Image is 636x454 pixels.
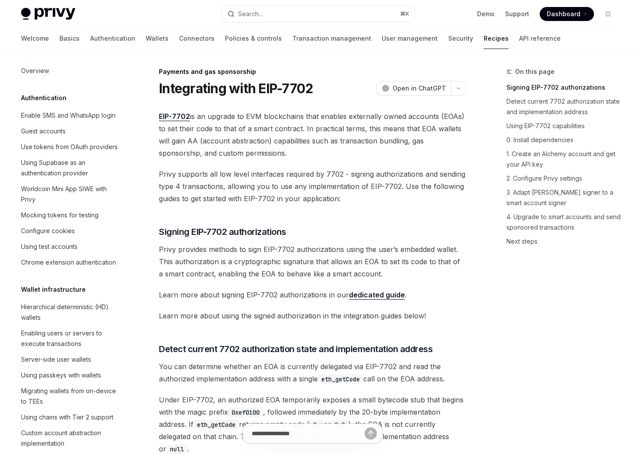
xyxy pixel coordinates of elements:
span: On this page [515,66,555,77]
a: Transaction management [292,28,371,49]
a: Worldcoin Mini App SIWE with Privy [14,181,126,207]
div: Use tokens from OAuth providers [21,142,118,152]
span: Open in ChatGPT [393,84,446,93]
button: Toggle dark mode [601,7,615,21]
div: Guest accounts [21,126,66,136]
span: ⌘ K [400,10,409,17]
div: Migrating wallets from on-device to TEEs [21,386,121,407]
button: Send message [365,427,377,440]
span: Dashboard [547,10,580,18]
a: dedicated guide [349,290,405,300]
a: Server-side user wallets [14,352,126,367]
code: 0x [309,420,323,430]
a: Use tokens from OAuth providers [14,139,126,155]
h5: Wallet infrastructure [21,284,86,295]
div: Chrome extension authentication [21,257,116,268]
a: Authentication [90,28,135,49]
code: 0xef0100 [228,408,263,417]
a: User management [382,28,438,49]
a: Detect current 7702 authorization state and implementation address [506,94,622,119]
code: eth_getCode [193,420,239,430]
code: 0x0 [331,420,348,430]
div: Enable SMS and WhatsApp login [21,110,116,121]
a: Enabling users or servers to execute transactions [14,325,126,352]
a: Using chains with Tier 2 support [14,409,126,425]
a: Enable SMS and WhatsApp login [14,108,126,123]
a: Dashboard [540,7,594,21]
a: Using test accounts [14,239,126,255]
span: Signing EIP-7702 authorizations [159,226,286,238]
div: Hierarchical deterministic (HD) wallets [21,302,121,323]
a: Demo [477,10,495,18]
span: You can determine whether an EOA is currently delegated via EIP-7702 and read the authorized impl... [159,360,466,385]
div: Search... [238,9,263,19]
a: Next steps [506,234,622,248]
a: Migrating wallets from on-device to TEEs [14,383,126,409]
div: Using chains with Tier 2 support [21,412,113,423]
h1: Integrating with EIP-7702 [159,80,313,96]
a: 2. Configure Privy settings [506,171,622,185]
div: Configure cookies [21,226,75,236]
div: Enabling users or servers to execute transactions [21,328,121,349]
span: Privy provides methods to sign EIP-7702 authorizations using the user’s embedded wallet. This aut... [159,243,466,280]
div: Server-side user wallets [21,354,91,365]
code: eth_getCode [318,374,363,384]
a: Signing EIP-7702 authorizations [506,80,622,94]
a: 1. Create an Alchemy account and get your API key [506,147,622,171]
a: Using Supabase as an authentication provider [14,155,126,181]
a: Using EIP-7702 capabilities [506,119,622,133]
a: EIP-7702 [159,112,190,121]
a: Basics [60,28,80,49]
a: Policies & controls [225,28,282,49]
h5: Authentication [21,93,67,103]
a: 3. Adapt [PERSON_NAME] signer to a smart account signer [506,185,622,210]
div: Payments and gas sponsorship [159,67,466,76]
div: Using passkeys with wallets [21,370,101,381]
div: Custom account abstraction implementation [21,428,121,449]
div: Overview [21,66,49,76]
a: Connectors [179,28,214,49]
a: Chrome extension authentication [14,255,126,270]
a: Mocking tokens for testing [14,207,126,223]
a: Wallets [146,28,169,49]
div: Using test accounts [21,241,77,252]
a: Welcome [21,28,49,49]
a: 0. Install dependencies [506,133,622,147]
span: Privy supports all low level interfaces required by 7702 - signing authorizations and sending typ... [159,168,466,205]
div: Worldcoin Mini App SIWE with Privy [21,184,121,205]
a: Hierarchical deterministic (HD) wallets [14,299,126,325]
img: light logo [21,8,75,20]
div: Mocking tokens for testing [21,210,98,220]
span: is an upgrade to EVM blockchains that enables externally owned accounts (EOAs) to set their code ... [159,110,466,159]
a: Custom account abstraction implementation [14,425,126,451]
a: API reference [519,28,561,49]
a: Using passkeys with wallets [14,367,126,383]
a: Security [448,28,473,49]
a: Recipes [484,28,509,49]
a: Overview [14,63,126,79]
span: Detect current 7702 authorization state and implementation address [159,343,432,355]
button: Search...⌘K [221,6,415,22]
div: Using Supabase as an authentication provider [21,157,121,178]
a: 4. Upgrade to smart accounts and send sponsored transactions [506,210,622,234]
button: Open in ChatGPT [376,81,451,96]
a: Guest accounts [14,123,126,139]
span: Learn more about signing EIP-7702 authorizations in our . [159,289,466,301]
a: Support [505,10,529,18]
a: Configure cookies [14,223,126,239]
span: Learn more about using the signed authorization in the integration guides below! [159,310,466,322]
